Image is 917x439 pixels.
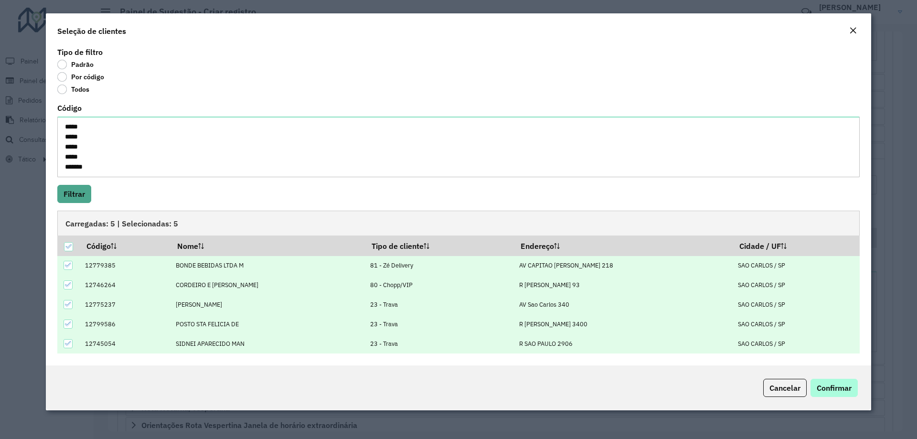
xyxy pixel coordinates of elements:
[171,314,365,334] td: POSTO STA FELICIA DE
[733,334,859,353] td: SAO CARLOS / SP
[57,211,860,236] div: Carregadas: 5 | Selecionadas: 5
[57,46,103,58] label: Tipo de filtro
[57,60,94,69] label: Padrão
[514,295,733,314] td: AV Sao Carlos 340
[733,275,859,295] td: SAO CARLOS / SP
[733,236,859,256] th: Cidade / UF
[57,72,104,82] label: Por código
[514,334,733,353] td: R SAO PAULO 2906
[57,85,89,94] label: Todos
[849,27,857,34] em: Fechar
[80,256,171,276] td: 12779385
[365,256,514,276] td: 81 - Zé Delivery
[514,256,733,276] td: AV CAPITAO [PERSON_NAME] 218
[733,314,859,334] td: SAO CARLOS / SP
[80,295,171,314] td: 12775237
[514,236,733,256] th: Endereço
[80,314,171,334] td: 12799586
[171,236,365,256] th: Nome
[57,25,126,37] h4: Seleção de clientes
[514,275,733,295] td: R [PERSON_NAME] 93
[57,185,91,203] button: Filtrar
[171,275,365,295] td: CORDEIRO E [PERSON_NAME]
[365,275,514,295] td: 80 - Chopp/VIP
[514,314,733,334] td: R [PERSON_NAME] 3400
[171,295,365,314] td: [PERSON_NAME]
[763,379,807,397] button: Cancelar
[171,256,365,276] td: BONDE BEBIDAS LTDA M
[769,383,800,393] span: Cancelar
[365,314,514,334] td: 23 - Trava
[846,25,860,37] button: Close
[57,102,82,114] label: Código
[365,236,514,256] th: Tipo de cliente
[80,236,171,256] th: Código
[733,295,859,314] td: SAO CARLOS / SP
[80,275,171,295] td: 12746264
[171,334,365,353] td: SIDNEI APARECIDO MAN
[810,379,858,397] button: Confirmar
[80,334,171,353] td: 12745054
[365,295,514,314] td: 23 - Trava
[365,334,514,353] td: 23 - Trava
[733,256,859,276] td: SAO CARLOS / SP
[817,383,852,393] span: Confirmar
